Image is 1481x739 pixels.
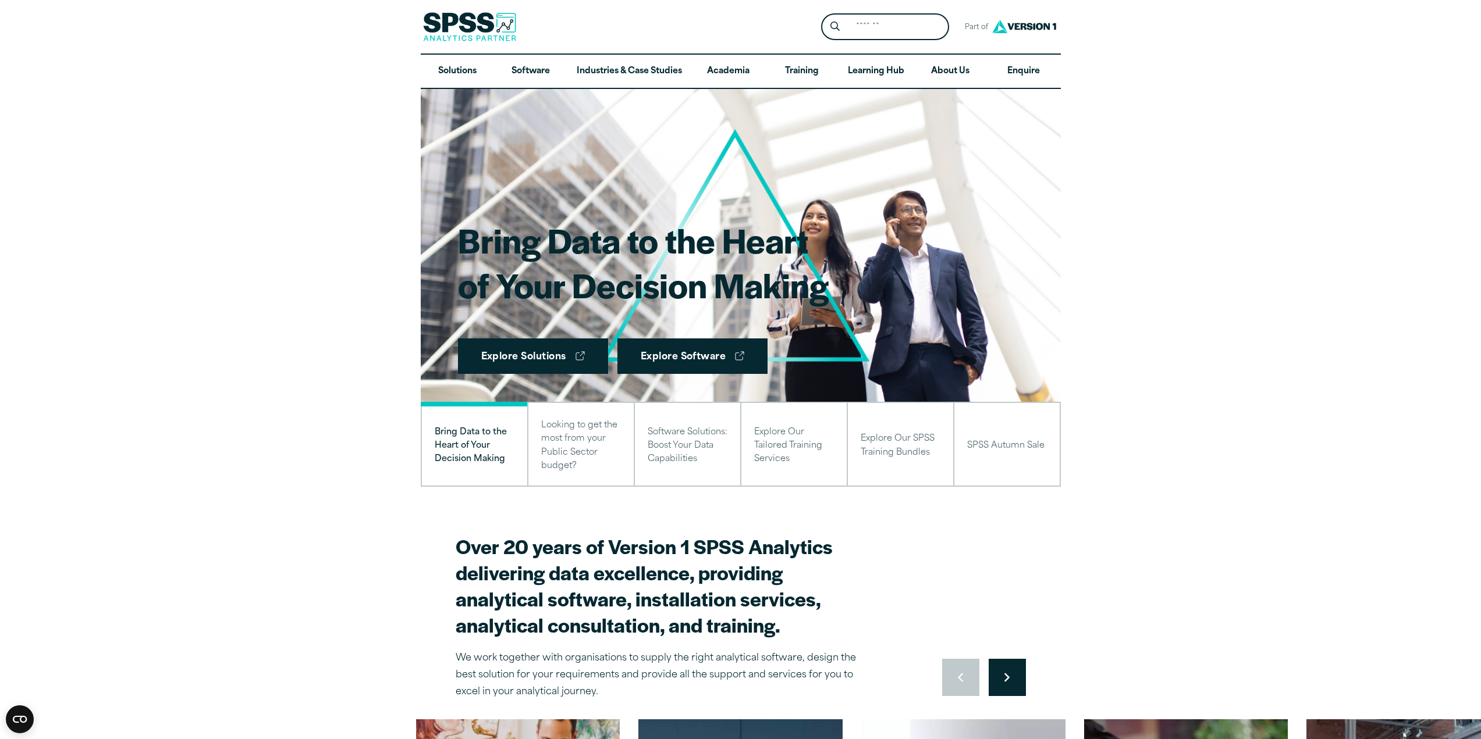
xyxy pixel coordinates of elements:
h1: Bring Data to the Heart of Your Decision Making [458,217,829,308]
button: Software Solutions: Boost Your Data Capabilities [634,402,741,486]
a: Software [494,55,567,88]
nav: Desktop version of site main menu [421,55,1061,88]
a: Learning Hub [839,55,914,88]
a: Training [765,55,838,88]
button: Search magnifying glass icon [824,16,846,38]
p: We work together with organisations to supply the right analytical software, design the best solu... [456,650,863,700]
button: SPSS Autumn Sale [953,402,1061,486]
a: Solutions [421,55,494,88]
a: Academia [691,55,765,88]
a: Explore Solutions [458,338,608,374]
button: Looking to get the most from your Public Sector budget? [527,402,635,486]
span: Part of [958,19,989,36]
a: Enquire [987,55,1060,88]
button: Open CMP widget [6,705,34,733]
svg: Right pointing chevron [1004,673,1010,682]
svg: Search magnifying glass icon [830,22,840,31]
form: Site Header Search Form [821,13,949,41]
button: Explore Our Tailored Training Services [740,402,848,486]
a: About Us [914,55,987,88]
button: Explore Our SPSS Training Bundles [847,402,954,486]
button: Bring Data to the Heart of Your Decision Making [421,402,528,486]
img: Version1 Logo [989,16,1059,37]
a: Industries & Case Studies [567,55,691,88]
button: Move to next slide [989,659,1026,696]
h2: Over 20 years of Version 1 SPSS Analytics delivering data excellence, providing analytical softwa... [456,533,863,638]
a: Explore Software [617,338,768,374]
img: SPSS Analytics Partner [423,12,516,41]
